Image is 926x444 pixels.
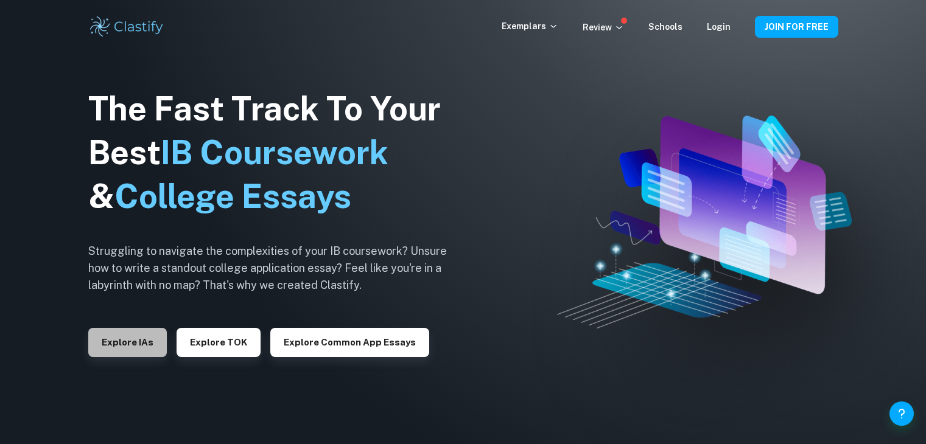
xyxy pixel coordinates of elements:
[88,15,166,39] img: Clastify logo
[88,328,167,357] button: Explore IAs
[114,177,351,215] span: College Essays
[88,243,466,294] h6: Struggling to navigate the complexities of your IB coursework? Unsure how to write a standout col...
[88,87,466,218] h1: The Fast Track To Your Best &
[177,336,261,347] a: Explore TOK
[502,19,558,33] p: Exemplars
[557,116,852,328] img: Clastify hero
[648,22,682,32] a: Schools
[270,328,429,357] button: Explore Common App essays
[889,401,914,426] button: Help and Feedback
[755,16,838,38] button: JOIN FOR FREE
[707,22,731,32] a: Login
[270,336,429,347] a: Explore Common App essays
[88,336,167,347] a: Explore IAs
[583,21,624,34] p: Review
[177,328,261,357] button: Explore TOK
[161,133,388,172] span: IB Coursework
